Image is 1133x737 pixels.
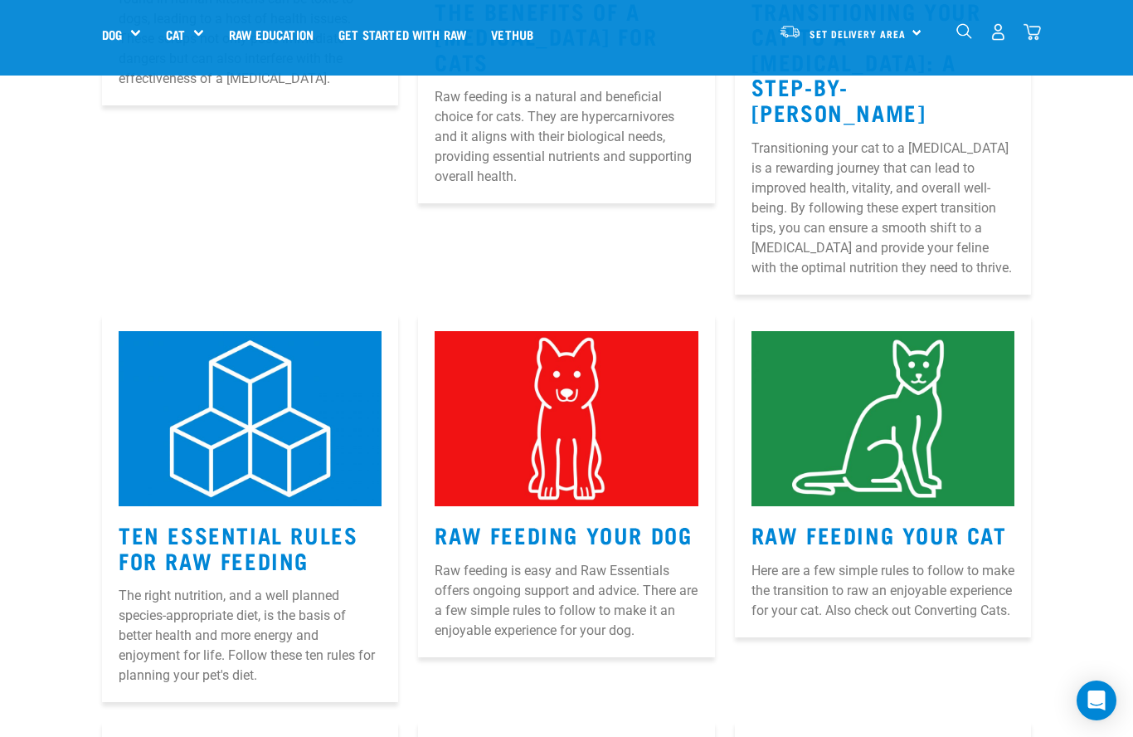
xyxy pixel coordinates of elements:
a: Raw Education [216,1,326,67]
a: Cat [166,25,185,44]
a: Dog [102,25,122,44]
a: Raw Feeding Your Cat [751,528,1007,540]
a: Ten Essential Rules for Raw Feeding [119,528,357,566]
p: Raw feeding is a natural and beneficial choice for cats. They are hypercarnivores and it aligns w... [435,87,698,187]
img: home-icon@2x.png [1024,23,1041,41]
img: 1.jpg [119,331,382,507]
a: Transitioning Your Cat to a [MEDICAL_DATA]: A Step-by-[PERSON_NAME] [751,4,981,118]
img: 2.jpg [435,331,698,507]
p: Here are a few simple rules to follow to make the transition to raw an enjoyable experience for y... [751,561,1014,621]
img: user.png [990,23,1007,41]
a: Raw Feeding Your Dog [435,528,692,540]
img: van-moving.png [779,24,801,39]
div: Open Intercom Messenger [1077,681,1116,720]
a: Get started with Raw [326,1,479,67]
img: 3.jpg [751,331,1014,507]
p: The right nutrition, and a well planned species-appropriate diet, is the basis of better health a... [119,586,382,686]
p: Raw feeding is easy and Raw Essentials offers ongoing support and advice. There are a few simple ... [435,561,698,641]
img: home-icon-1@2x.png [956,23,972,39]
a: Vethub [479,1,546,67]
p: Transitioning your cat to a [MEDICAL_DATA] is a rewarding journey that can lead to improved healt... [751,139,1014,278]
span: Set Delivery Area [810,31,906,37]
